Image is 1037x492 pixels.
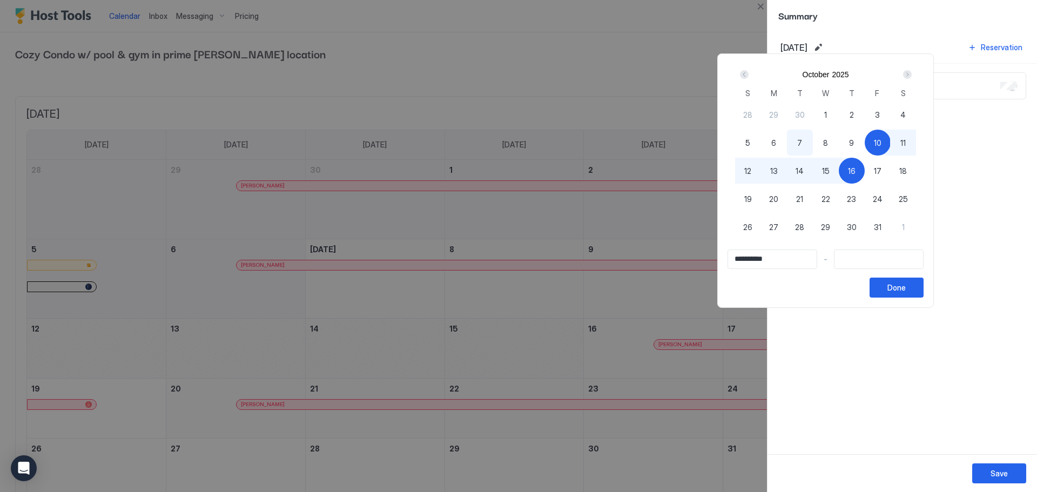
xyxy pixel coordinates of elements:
button: 27 [761,214,787,240]
button: 22 [813,186,839,212]
button: 26 [735,214,761,240]
button: 7 [787,130,813,156]
span: 4 [900,109,906,120]
span: 22 [821,193,830,205]
button: 11 [890,130,916,156]
button: 30 [787,102,813,127]
span: 29 [821,221,830,233]
span: 10 [874,137,881,149]
button: 3 [865,102,891,127]
button: 10 [865,130,891,156]
button: 12 [735,158,761,184]
div: Done [887,282,906,293]
button: 1 [813,102,839,127]
button: 31 [865,214,891,240]
button: 29 [761,102,787,127]
button: Prev [738,68,752,81]
button: 4 [890,102,916,127]
div: Open Intercom Messenger [11,455,37,481]
span: S [901,87,906,99]
span: 13 [770,165,778,177]
button: 2 [839,102,865,127]
span: 12 [744,165,751,177]
span: T [849,87,854,99]
span: 28 [743,109,752,120]
span: T [797,87,803,99]
span: 25 [899,193,908,205]
span: 17 [874,165,881,177]
span: 21 [796,193,803,205]
span: 19 [744,193,752,205]
span: 1 [902,221,905,233]
button: 20 [761,186,787,212]
button: 19 [735,186,761,212]
button: 5 [735,130,761,156]
button: 30 [839,214,865,240]
span: 2 [850,109,854,120]
span: 11 [900,137,906,149]
button: 23 [839,186,865,212]
span: 16 [848,165,856,177]
span: 7 [797,137,802,149]
button: 1 [890,214,916,240]
span: 29 [769,109,778,120]
span: 27 [769,221,778,233]
button: 9 [839,130,865,156]
button: October [803,70,830,79]
span: 30 [847,221,857,233]
button: 13 [761,158,787,184]
input: Input Field [728,250,817,268]
span: 31 [874,221,881,233]
input: Input Field [834,250,923,268]
button: 28 [787,214,813,240]
span: 30 [795,109,805,120]
button: Next [899,68,914,81]
span: 5 [745,137,750,149]
button: 17 [865,158,891,184]
span: 9 [849,137,854,149]
span: F [875,87,879,99]
span: 1 [824,109,827,120]
button: 6 [761,130,787,156]
span: 26 [743,221,752,233]
button: 18 [890,158,916,184]
span: 23 [847,193,856,205]
span: S [745,87,750,99]
span: 8 [823,137,828,149]
span: 28 [795,221,804,233]
button: 16 [839,158,865,184]
span: 14 [796,165,804,177]
span: 24 [873,193,883,205]
span: 6 [771,137,776,149]
span: - [824,254,827,264]
button: 29 [813,214,839,240]
button: 21 [787,186,813,212]
button: 14 [787,158,813,184]
button: 25 [890,186,916,212]
button: 8 [813,130,839,156]
span: 20 [769,193,778,205]
button: Done [870,278,924,298]
span: 18 [899,165,907,177]
button: 15 [813,158,839,184]
button: 28 [735,102,761,127]
span: M [771,87,777,99]
span: 15 [822,165,830,177]
span: W [822,87,829,99]
span: 3 [875,109,880,120]
button: 24 [865,186,891,212]
button: 2025 [832,70,849,79]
